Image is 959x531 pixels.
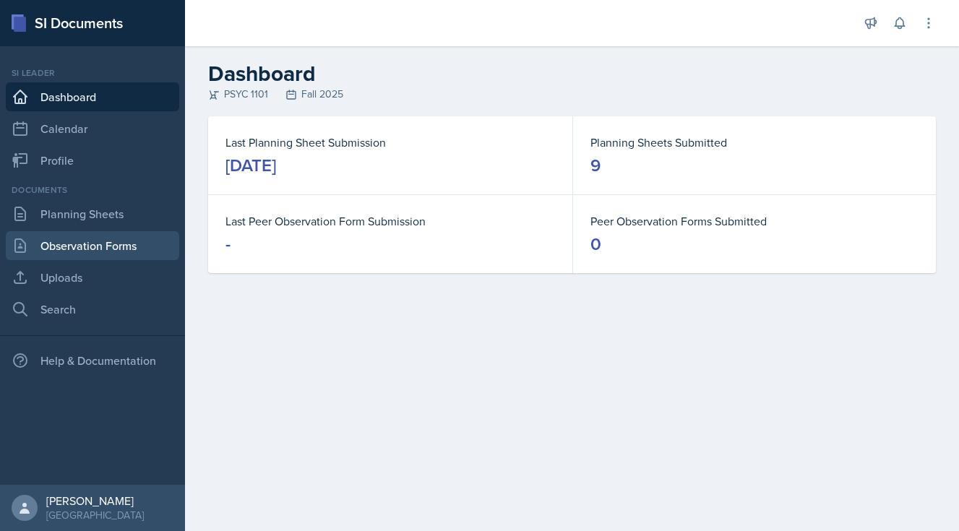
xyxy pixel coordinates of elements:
[590,233,601,256] div: 0
[6,146,179,175] a: Profile
[6,263,179,292] a: Uploads
[6,66,179,79] div: Si leader
[225,212,555,230] dt: Last Peer Observation Form Submission
[6,346,179,375] div: Help & Documentation
[6,82,179,111] a: Dashboard
[6,295,179,324] a: Search
[6,199,179,228] a: Planning Sheets
[6,184,179,197] div: Documents
[46,508,144,522] div: [GEOGRAPHIC_DATA]
[6,231,179,260] a: Observation Forms
[590,212,919,230] dt: Peer Observation Forms Submitted
[46,493,144,508] div: [PERSON_NAME]
[208,61,936,87] h2: Dashboard
[590,134,919,151] dt: Planning Sheets Submitted
[208,87,936,102] div: PSYC 1101 Fall 2025
[225,154,276,177] div: [DATE]
[6,114,179,143] a: Calendar
[590,154,601,177] div: 9
[225,233,231,256] div: -
[225,134,555,151] dt: Last Planning Sheet Submission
